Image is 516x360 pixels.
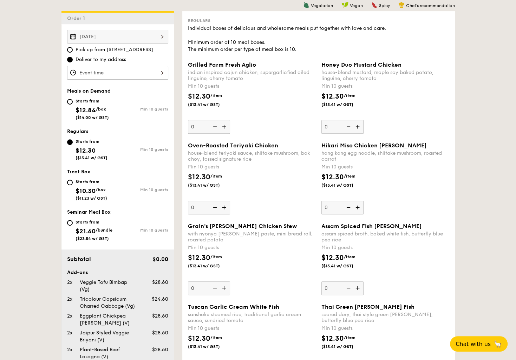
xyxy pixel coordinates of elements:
[76,187,96,195] span: $10.30
[64,346,77,353] div: 2x
[220,281,230,295] img: icon-add.58712e84.svg
[76,115,109,120] span: ($14.00 w/ GST)
[188,201,230,214] input: Oven-Roasted Teriyaki Chickenhouse-blend teriyaki sauce, shiitake mushroom, bok choy, tossed sign...
[321,69,449,81] div: house-blend mustard, maple soy baked potato, linguine, cherry tomato
[76,147,96,154] span: $12.30
[321,150,449,162] div: hong kong egg noodle, shiitake mushroom, roasted carrot
[303,2,309,8] img: icon-vegetarian.fe4039eb.svg
[342,201,353,214] img: icon-reduce.1d2dbef1.svg
[96,228,112,233] span: /bundle
[321,254,344,262] span: $12.30
[188,312,316,324] div: sanshoku steamed rice, traditional garlic cream sauce, sundried tomato
[210,174,222,179] span: /item
[118,228,168,233] div: Min 10 guests
[321,304,414,310] span: Thai Green [PERSON_NAME] Fish
[321,325,449,332] div: Min 10 guests
[379,3,390,8] span: Spicy
[188,263,236,269] span: ($13.41 w/ GST)
[353,281,364,295] img: icon-add.58712e84.svg
[321,201,364,214] input: Hikari Miso Chicken [PERSON_NAME]hong kong egg noodle, shiitake mushroom, roasted carrotMin 10 gu...
[210,254,222,259] span: /item
[406,3,455,8] span: Chef's recommendation
[344,254,355,259] span: /item
[96,107,106,112] span: /box
[152,330,168,336] span: $28.60
[67,220,73,226] input: Starts from$21.60/bundle($23.54 w/ GST)Min 10 guests
[188,92,210,101] span: $12.30
[321,334,344,343] span: $12.30
[494,340,502,348] span: 🦙
[76,46,153,53] span: Pick up from [STREET_ADDRESS]
[76,106,96,114] span: $12.84
[188,281,230,295] input: Grain's [PERSON_NAME] Chicken Stewwith nyonya [PERSON_NAME] paste, mini bread roll, roasted potat...
[188,304,279,310] span: Tuscan Garlic Cream White Fish
[398,2,405,8] img: icon-chef-hat.a58ddaea.svg
[321,142,427,149] span: Hikari Miso Chicken [PERSON_NAME]
[220,120,230,133] img: icon-add.58712e84.svg
[67,180,73,185] input: Starts from$10.30/box($11.23 w/ GST)Min 10 guests
[188,164,316,171] div: Min 10 guests
[188,102,236,107] span: ($13.41 w/ GST)
[67,269,168,276] div: Add-ons
[321,61,401,68] span: Honey Duo Mustard Chicken
[311,3,333,8] span: Vegetarian
[67,88,111,94] span: Meals on Demand
[342,120,353,133] img: icon-reduce.1d2dbef1.svg
[321,173,344,181] span: $12.30
[152,347,168,353] span: $28.60
[188,120,230,134] input: Grilled Farm Fresh Aglioindian inspired cajun chicken, supergarlicfied oiled linguine, cherry tom...
[188,18,210,23] span: Regulars
[188,223,297,229] span: Grain's [PERSON_NAME] Chicken Stew
[321,263,369,269] span: ($13.41 w/ GST)
[67,57,73,62] input: Deliver to my address
[188,231,316,243] div: with nyonya [PERSON_NAME] paste, mini bread roll, roasted potato
[321,344,369,349] span: ($13.41 w/ GST)
[321,312,449,324] div: seared dory, thai style green [PERSON_NAME], butterfly blue pea rice
[321,223,422,229] span: Assam Spiced Fish [PERSON_NAME]
[188,182,236,188] span: ($13.41 w/ GST)
[76,196,107,201] span: ($11.23 w/ GST)
[77,313,141,327] div: Eggplant Chickpea [PERSON_NAME] (V)
[64,296,77,303] div: 2x
[188,142,278,149] span: Oven-Roasted Teriyaki Chicken
[188,83,316,90] div: Min 10 guests
[456,341,491,347] span: Chat with us
[209,281,220,295] img: icon-reduce.1d2dbef1.svg
[220,201,230,214] img: icon-add.58712e84.svg
[67,15,88,21] span: Order 1
[67,99,73,105] input: Starts from$12.84/box($14.00 w/ GST)Min 10 guests
[151,296,168,302] span: $24.60
[188,25,449,53] div: Individual boxes of delicious and wholesome meals put together with love and care. Minimum order ...
[76,236,109,241] span: ($23.54 w/ GST)
[210,335,222,340] span: /item
[344,174,355,179] span: /item
[67,139,73,145] input: Starts from$12.30($13.41 w/ GST)Min 10 guests
[321,83,449,90] div: Min 10 guests
[188,61,256,68] span: Grilled Farm Fresh Aglio
[76,155,107,160] span: ($13.41 w/ GST)
[321,182,369,188] span: ($13.41 w/ GST)
[64,329,77,336] div: 2x
[321,102,369,107] span: ($13.41 w/ GST)
[188,334,210,343] span: $12.30
[188,173,210,181] span: $12.30
[344,93,355,98] span: /item
[209,120,220,133] img: icon-reduce.1d2dbef1.svg
[76,139,107,144] div: Starts from
[321,244,449,251] div: Min 10 guests
[321,231,449,243] div: assam spiced broth, baked white fish, butterfly blue pea rice
[67,209,111,215] span: Seminar Meal Box
[76,227,96,235] span: $21.60
[118,187,168,192] div: Min 10 guests
[341,2,348,8] img: icon-vegan.f8ff3823.svg
[76,179,107,185] div: Starts from
[371,2,378,8] img: icon-spicy.37a8142b.svg
[67,256,91,262] span: Subtotal
[67,128,89,134] span: Regulars
[77,329,141,344] div: Jaipur Styled Veggie Briyani (V)
[209,201,220,214] img: icon-reduce.1d2dbef1.svg
[96,187,106,192] span: /box
[188,325,316,332] div: Min 10 guests
[64,313,77,320] div: 2x
[210,93,222,98] span: /item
